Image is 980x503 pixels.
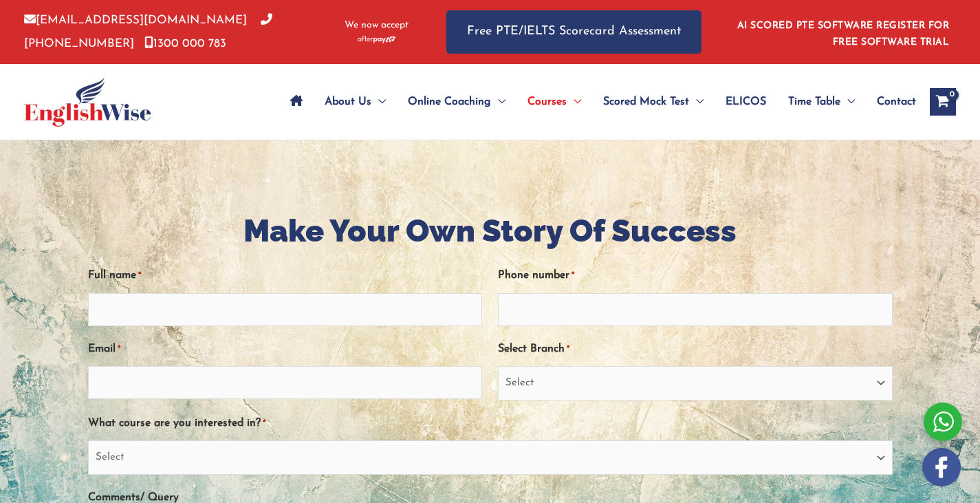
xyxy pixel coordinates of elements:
a: Time TableMenu Toggle [777,78,866,126]
span: Scored Mock Test [603,78,689,126]
a: About UsMenu Toggle [314,78,397,126]
a: Online CoachingMenu Toggle [397,78,516,126]
span: Menu Toggle [689,78,704,126]
a: Contact [866,78,916,126]
a: View Shopping Cart, empty [930,88,956,116]
h1: Make Your Own Story Of Success [88,209,893,253]
a: [PHONE_NUMBER] [24,14,272,49]
span: ELICOS [726,78,766,126]
label: Select Branch [498,338,569,361]
a: 1300 000 783 [144,38,226,50]
img: cropped-ew-logo [24,77,151,127]
img: white-facebook.png [922,448,961,486]
a: AI SCORED PTE SOFTWARE REGISTER FOR FREE SOFTWARE TRIAL [737,21,950,47]
a: [EMAIL_ADDRESS][DOMAIN_NAME] [24,14,247,26]
a: CoursesMenu Toggle [516,78,592,126]
a: ELICOS [715,78,777,126]
a: Free PTE/IELTS Scorecard Assessment [446,10,701,54]
span: Menu Toggle [371,78,386,126]
span: About Us [325,78,371,126]
nav: Site Navigation: Main Menu [279,78,916,126]
span: Menu Toggle [840,78,855,126]
span: Menu Toggle [567,78,581,126]
span: Menu Toggle [491,78,505,126]
aside: Header Widget 1 [729,10,956,54]
label: Phone number [498,264,574,287]
a: Scored Mock TestMenu Toggle [592,78,715,126]
img: Afterpay-Logo [358,36,395,43]
span: Time Table [788,78,840,126]
label: Email [88,338,120,361]
span: We now accept [345,19,409,32]
label: What course are you interested in? [88,412,265,435]
span: Contact [877,78,916,126]
span: Courses [527,78,567,126]
span: Online Coaching [408,78,491,126]
label: Full name [88,264,141,287]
